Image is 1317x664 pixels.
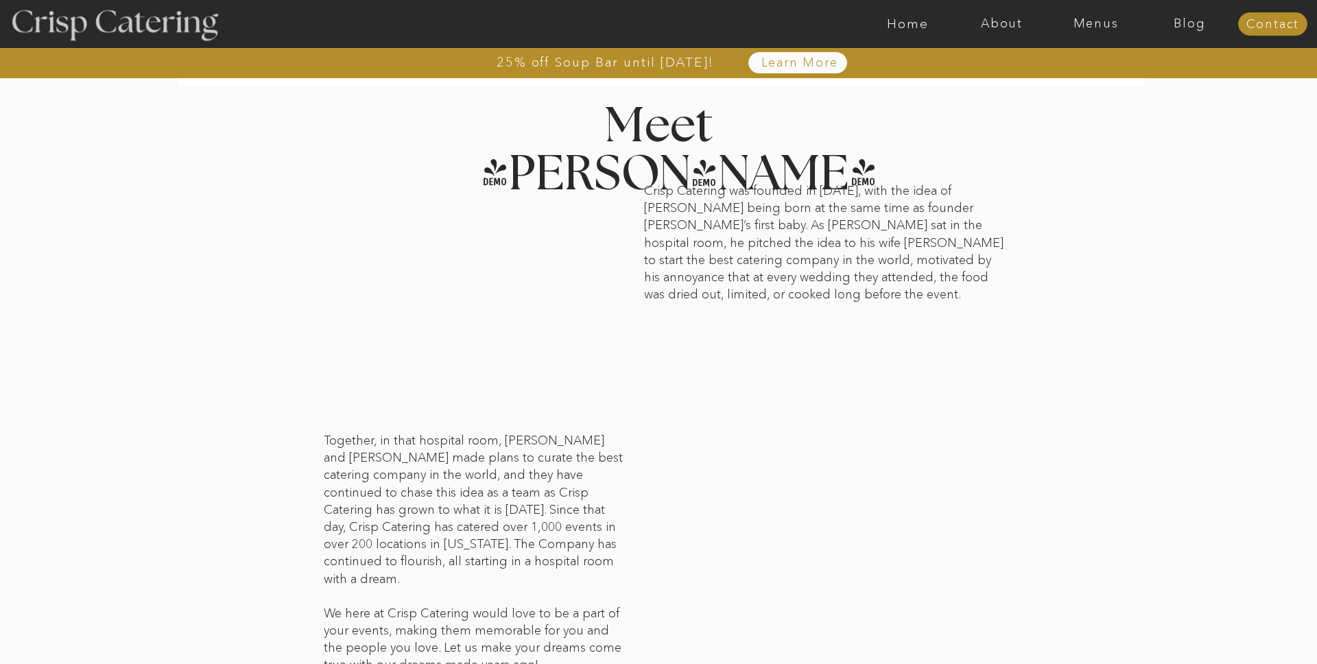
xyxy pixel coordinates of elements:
[324,432,626,619] p: Together, in that hospital room, [PERSON_NAME] and [PERSON_NAME] made plans to curate the best ca...
[447,56,763,69] a: 25% off Soup Bar until [DATE]!
[644,182,1008,305] p: Crisp Catering was founded in [DATE], with the idea of [PERSON_NAME] being born at the same time ...
[1238,18,1307,32] a: Contact
[1143,17,1237,31] a: Blog
[1049,17,1143,31] a: Menus
[729,56,870,70] a: Learn More
[955,17,1049,31] a: About
[861,17,955,31] a: Home
[481,103,836,157] h2: Meet [PERSON_NAME]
